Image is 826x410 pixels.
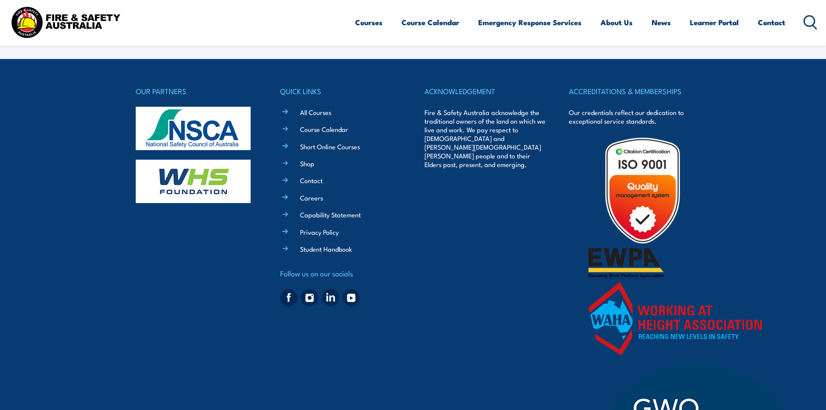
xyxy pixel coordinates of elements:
img: nsca-logo-footer [136,107,251,150]
h4: OUR PARTNERS [136,85,257,97]
a: Course Calendar [300,125,348,134]
img: WAHA Working at height association – view FSAs working at height courses [588,282,762,355]
h4: ACKNOWLEDGEMENT [424,85,546,97]
a: Contact [758,11,785,34]
a: Student Handbook [300,244,352,253]
img: whs-logo-footer [136,160,251,203]
h4: QUICK LINKS [280,85,402,97]
a: Short Online Courses [300,142,360,151]
a: Contact [300,176,323,185]
p: Our credentials reflect our dedication to exceptional service standards. [569,108,690,125]
a: About Us [601,11,633,34]
a: Shop [300,159,314,168]
img: Untitled design (19) [588,136,697,245]
a: Careers [300,193,323,202]
h4: Follow us on our socials [280,267,402,279]
a: Courses [355,11,382,34]
a: News [652,11,671,34]
a: Learner Portal [690,11,739,34]
a: Capability Statement [300,210,361,219]
a: Emergency Response Services [478,11,581,34]
a: Privacy Policy [300,227,339,236]
p: Fire & Safety Australia acknowledge the traditional owners of the land on which we live and work.... [424,108,546,169]
h4: ACCREDITATIONS & MEMBERSHIPS [569,85,690,97]
a: Course Calendar [402,11,459,34]
a: All Courses [300,108,331,117]
img: ewpa-logo [588,248,664,278]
